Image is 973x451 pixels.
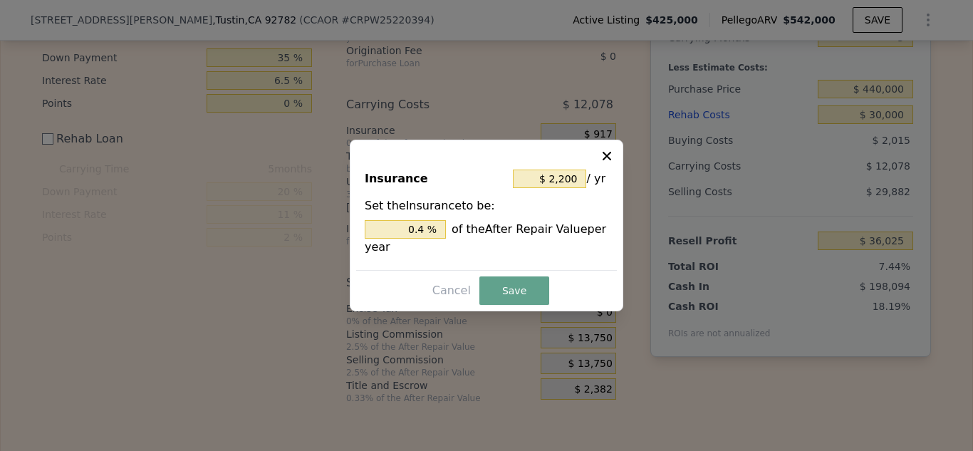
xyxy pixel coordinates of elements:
[365,166,507,192] div: Insurance
[586,166,605,192] span: / yr
[365,197,608,256] div: Set the Insurance to be:
[365,220,608,256] div: of the After Repair Value
[427,279,477,302] button: Cancel
[479,276,549,305] button: Save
